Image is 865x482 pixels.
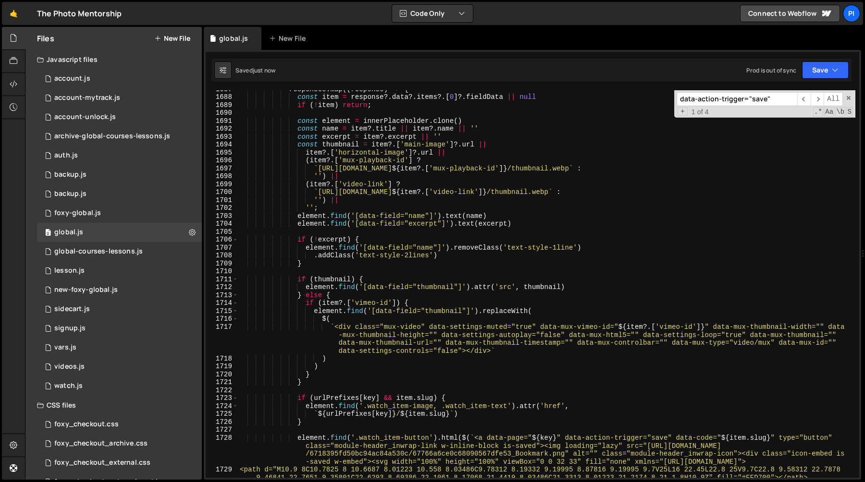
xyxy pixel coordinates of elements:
div: 13533/38527.js [37,376,202,396]
div: 1710 [206,267,238,276]
div: archive-global-courses-lessons.js [54,132,170,141]
div: sidecart.js [54,305,90,313]
div: 1726 [206,418,238,426]
div: 1719 [206,362,238,371]
div: watch.js [54,382,83,390]
div: 13533/44030.css [37,434,202,453]
div: 13533/35364.js [37,319,202,338]
button: Save [802,61,849,79]
div: 1714 [206,299,238,307]
div: New File [269,34,309,43]
div: 13533/38978.js [37,338,202,357]
div: 1692 [206,125,238,133]
div: foxy_checkout_external.css [54,458,150,467]
div: 13533/41206.js [37,108,202,127]
div: Prod is out of sync [746,66,796,74]
div: signup.js [54,324,86,333]
div: backup.js [54,190,86,198]
div: 13533/45030.js [37,184,202,204]
div: 1701 [206,196,238,205]
div: 13533/40053.js [37,280,202,300]
span: 0 [45,229,51,237]
div: 1694 [206,141,238,149]
button: Code Only [392,5,473,22]
div: account-unlock.js [54,113,116,121]
div: 1707 [206,244,238,252]
div: 1721 [206,378,238,386]
div: new-foxy-global.js [54,286,118,294]
div: 13533/38747.css [37,453,202,472]
div: account.js [54,74,90,83]
div: global-courses-lessons.js [54,247,143,256]
div: 13533/35292.js [37,242,202,261]
div: 1706 [206,236,238,244]
div: 1689 [206,101,238,109]
span: Toggle Replace mode [678,107,688,116]
span: Alt-Enter [824,92,843,106]
div: Saved [235,66,275,74]
span: RegExp Search [813,107,823,117]
div: global.js [54,228,83,237]
h2: Files [37,33,54,44]
div: foxy-global.js [54,209,101,217]
div: just now [253,66,275,74]
div: lesson.js [54,266,85,275]
div: 13533/34220.js [37,69,202,88]
span: Search In Selection [846,107,853,117]
div: account-mytrack.js [54,94,120,102]
span: CaseSensitive Search [824,107,834,117]
div: foxy_checkout.css [54,420,119,429]
div: auth.js [54,151,78,160]
div: 1705 [206,228,238,236]
div: 1722 [206,386,238,395]
div: 1723 [206,394,238,402]
div: 1716 [206,315,238,323]
div: 1729 [206,466,238,482]
div: 1724 [206,402,238,410]
div: 13533/42246.js [37,357,202,376]
div: 1725 [206,410,238,418]
a: Connect to Webflow [740,5,840,22]
span: ​ [811,92,824,106]
span: ​ [797,92,811,106]
div: 1698 [206,172,238,181]
div: 13533/45031.js [37,165,202,184]
div: 1700 [206,188,238,196]
div: 1702 [206,204,238,212]
div: vars.js [54,343,76,352]
div: 1727 [206,426,238,434]
span: Whole Word Search [835,107,845,117]
div: 1715 [206,307,238,315]
div: 1704 [206,220,238,228]
div: 1717 [206,323,238,355]
div: 13533/34034.js [37,146,202,165]
div: 13533/38507.css [37,415,202,434]
div: 1712 [206,283,238,291]
div: 1691 [206,117,238,125]
div: 1728 [206,434,238,466]
div: 1709 [206,260,238,268]
div: 13533/34219.js [37,204,202,223]
div: The Photo Mentorship [37,8,122,19]
div: 1708 [206,252,238,260]
div: 13533/38628.js [37,88,202,108]
div: 1718 [206,355,238,363]
span: 1 of 4 [688,108,713,116]
div: 1720 [206,371,238,379]
div: foxy_checkout_archive.css [54,439,148,448]
div: 1693 [206,133,238,141]
div: 1696 [206,157,238,165]
div: 1713 [206,291,238,300]
div: global.js [219,34,248,43]
a: Pi [843,5,860,22]
div: 1688 [206,93,238,101]
div: 1690 [206,109,238,117]
button: New File [154,35,190,42]
div: 1703 [206,212,238,220]
div: 1697 [206,165,238,173]
div: Javascript files [25,50,202,69]
div: backup.js [54,170,86,179]
div: 13533/43968.js [37,127,202,146]
div: 1695 [206,149,238,157]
